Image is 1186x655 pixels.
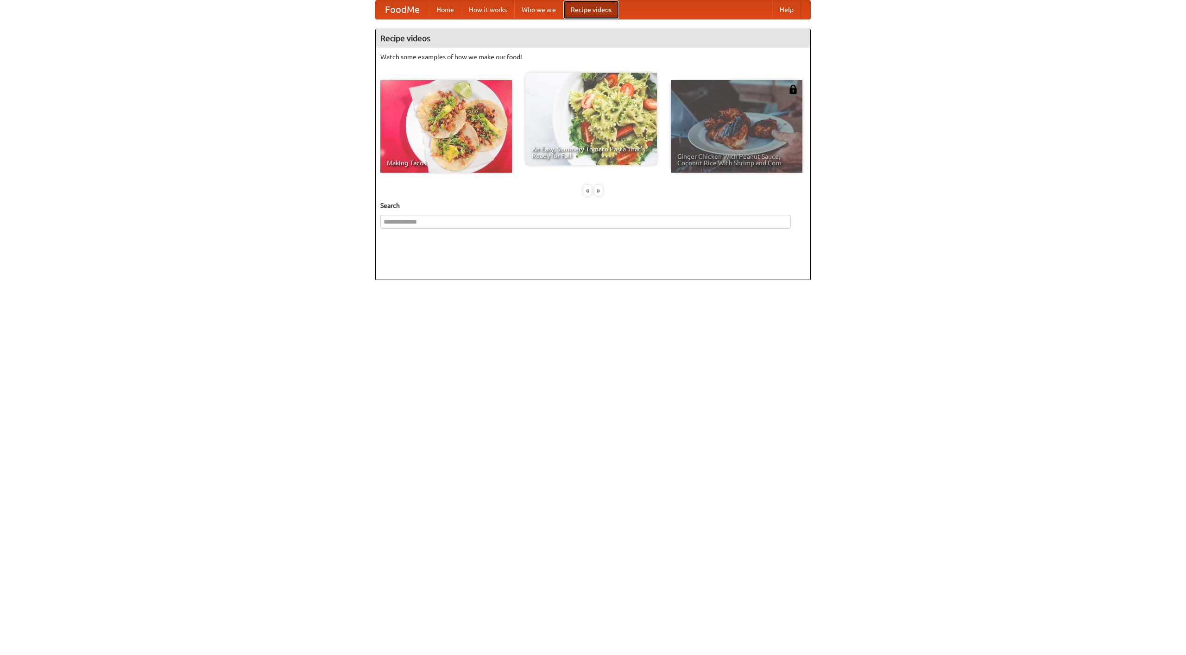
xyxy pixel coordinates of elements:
span: Making Tacos [387,160,505,166]
a: Home [429,0,461,19]
h5: Search [380,201,806,210]
div: » [594,185,603,196]
p: Watch some examples of how we make our food! [380,52,806,62]
a: Help [772,0,801,19]
span: An Easy, Summery Tomato Pasta That's Ready for Fall [532,146,650,159]
div: « [583,185,592,196]
a: Who we are [514,0,563,19]
a: FoodMe [376,0,429,19]
a: Making Tacos [380,80,512,173]
img: 483408.png [789,85,798,94]
a: How it works [461,0,514,19]
h4: Recipe videos [376,29,810,48]
a: An Easy, Summery Tomato Pasta That's Ready for Fall [525,73,657,165]
a: Recipe videos [563,0,619,19]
